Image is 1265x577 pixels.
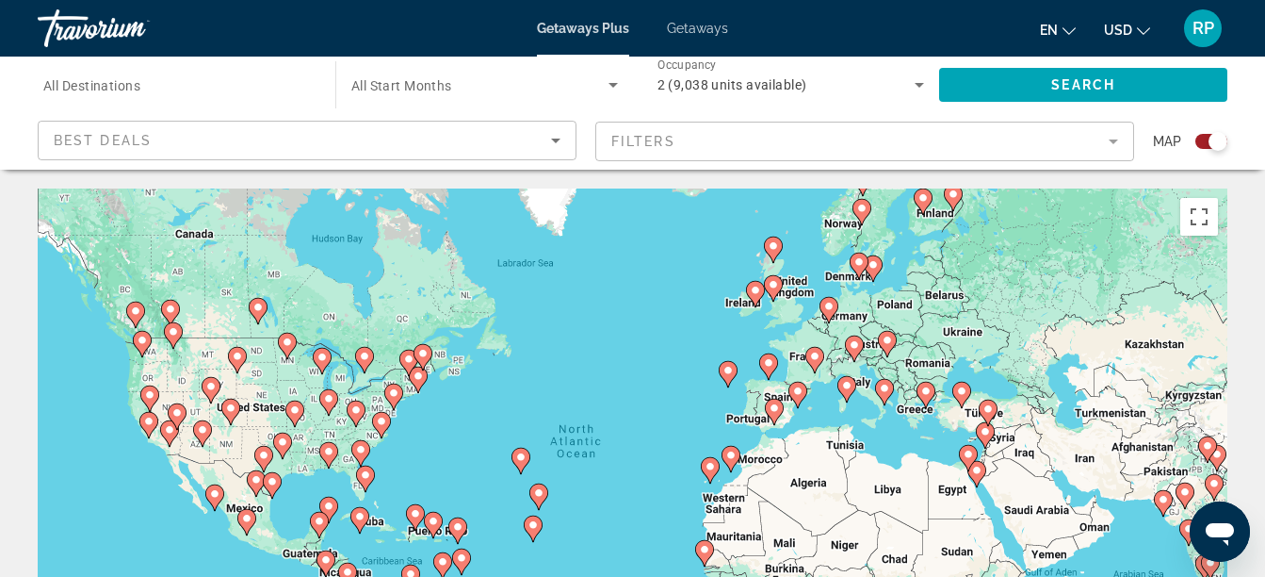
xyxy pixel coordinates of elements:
[1190,502,1250,562] iframe: Button to launch messaging window
[1180,198,1218,236] button: Toggle fullscreen view
[1051,77,1115,92] span: Search
[667,21,728,36] a: Getaways
[537,21,629,36] a: Getaways Plus
[1104,23,1132,38] span: USD
[1178,8,1227,48] button: User Menu
[38,4,226,53] a: Travorium
[54,129,560,152] mat-select: Sort by
[54,133,152,148] span: Best Deals
[1192,19,1214,38] span: RP
[1040,23,1058,38] span: en
[1104,16,1150,43] button: Change currency
[351,78,452,93] span: All Start Months
[595,121,1134,162] button: Filter
[939,68,1227,102] button: Search
[1153,128,1181,155] span: Map
[1040,16,1076,43] button: Change language
[43,78,140,93] span: All Destinations
[657,77,807,92] span: 2 (9,038 units available)
[657,58,717,72] span: Occupancy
